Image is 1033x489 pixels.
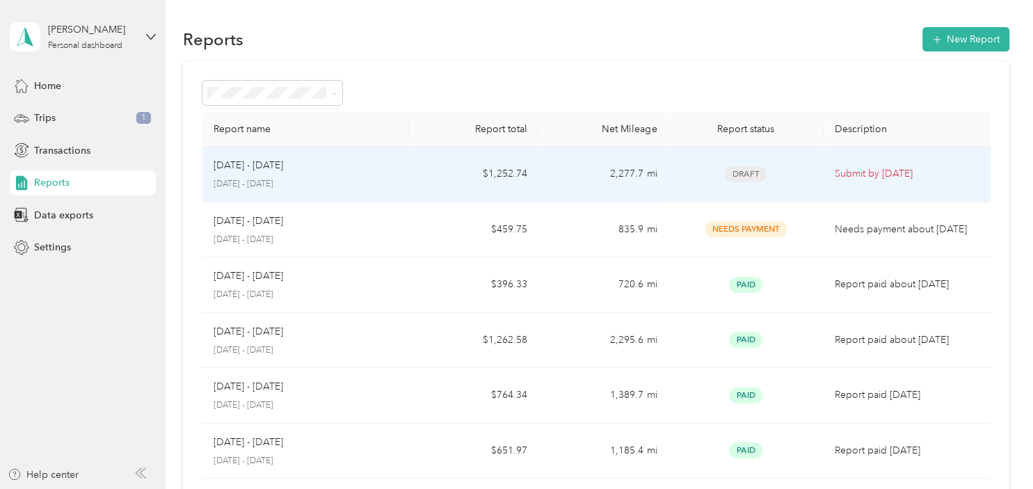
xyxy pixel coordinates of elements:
[538,368,668,424] td: 1,389.7 mi
[729,332,762,348] span: Paid
[214,344,399,357] p: [DATE] - [DATE]
[729,277,762,293] span: Paid
[835,443,985,458] p: Report paid [DATE]
[922,27,1009,51] button: New Report
[705,221,787,237] span: Needs Payment
[48,22,135,37] div: [PERSON_NAME]
[409,368,538,424] td: $764.34
[214,379,283,394] p: [DATE] - [DATE]
[538,313,668,369] td: 2,295.6 mi
[48,42,122,50] div: Personal dashboard
[729,442,762,458] span: Paid
[202,112,410,147] th: Report name
[34,111,56,125] span: Trips
[409,112,538,147] th: Report total
[34,240,71,255] span: Settings
[538,112,668,147] th: Net Mileage
[214,234,399,246] p: [DATE] - [DATE]
[214,324,283,339] p: [DATE] - [DATE]
[409,202,538,258] td: $459.75
[409,313,538,369] td: $1,262.58
[835,277,985,292] p: Report paid about [DATE]
[409,257,538,313] td: $396.33
[34,175,70,190] span: Reports
[214,435,283,450] p: [DATE] - [DATE]
[214,268,283,284] p: [DATE] - [DATE]
[835,387,985,403] p: Report paid [DATE]
[409,147,538,202] td: $1,252.74
[824,112,996,147] th: Description
[214,214,283,229] p: [DATE] - [DATE]
[835,332,985,348] p: Report paid about [DATE]
[34,208,93,223] span: Data exports
[214,289,399,301] p: [DATE] - [DATE]
[214,158,283,173] p: [DATE] - [DATE]
[214,455,399,467] p: [DATE] - [DATE]
[679,123,812,135] div: Report status
[725,166,767,182] span: Draft
[409,424,538,479] td: $651.97
[955,411,1033,489] iframe: Everlance-gr Chat Button Frame
[34,143,90,158] span: Transactions
[136,112,151,125] span: 1
[835,222,985,237] p: Needs payment about [DATE]
[538,257,668,313] td: 720.6 mi
[8,467,79,482] button: Help center
[214,178,399,191] p: [DATE] - [DATE]
[214,399,399,412] p: [DATE] - [DATE]
[729,387,762,403] span: Paid
[538,202,668,258] td: 835.9 mi
[34,79,61,93] span: Home
[835,166,985,182] p: Submit by [DATE]
[538,147,668,202] td: 2,277.7 mi
[538,424,668,479] td: 1,185.4 mi
[183,32,243,47] h1: Reports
